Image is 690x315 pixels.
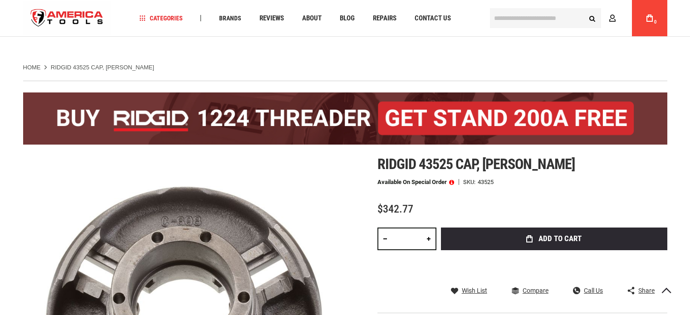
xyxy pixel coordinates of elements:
span: Wish List [462,287,487,294]
a: About [298,12,326,24]
span: Ridgid 43525 cap, [PERSON_NAME] [377,155,575,173]
span: Add to Cart [538,235,582,242]
a: Reviews [255,12,288,24]
span: Brands [219,15,241,21]
span: Categories [139,15,183,21]
a: Repairs [369,12,401,24]
span: $342.77 [377,203,413,215]
a: Categories [135,12,187,24]
span: Call Us [584,287,603,294]
a: Blog [336,12,359,24]
img: America Tools [23,1,111,35]
a: Wish List [451,286,487,295]
div: 43525 [478,179,494,185]
a: Call Us [573,286,603,295]
span: Reviews [259,15,284,22]
a: Contact Us [411,12,455,24]
a: Home [23,63,41,72]
span: About [302,15,322,22]
span: Repairs [373,15,396,22]
button: Search [584,10,601,27]
span: Contact Us [415,15,451,22]
span: Compare [523,287,548,294]
span: Share [638,287,655,294]
img: BOGO: Buy the RIDGID® 1224 Threader (26092), get the 92467 200A Stand FREE! [23,92,667,145]
button: Add to Cart [441,228,667,250]
span: 0 [654,19,657,24]
a: Compare [512,286,548,295]
strong: RIDGID 43525 CAP, [PERSON_NAME] [51,64,154,71]
p: Available on Special Order [377,179,454,185]
a: store logo [23,1,111,35]
a: Brands [215,12,245,24]
strong: SKU [463,179,478,185]
span: Blog [340,15,355,22]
